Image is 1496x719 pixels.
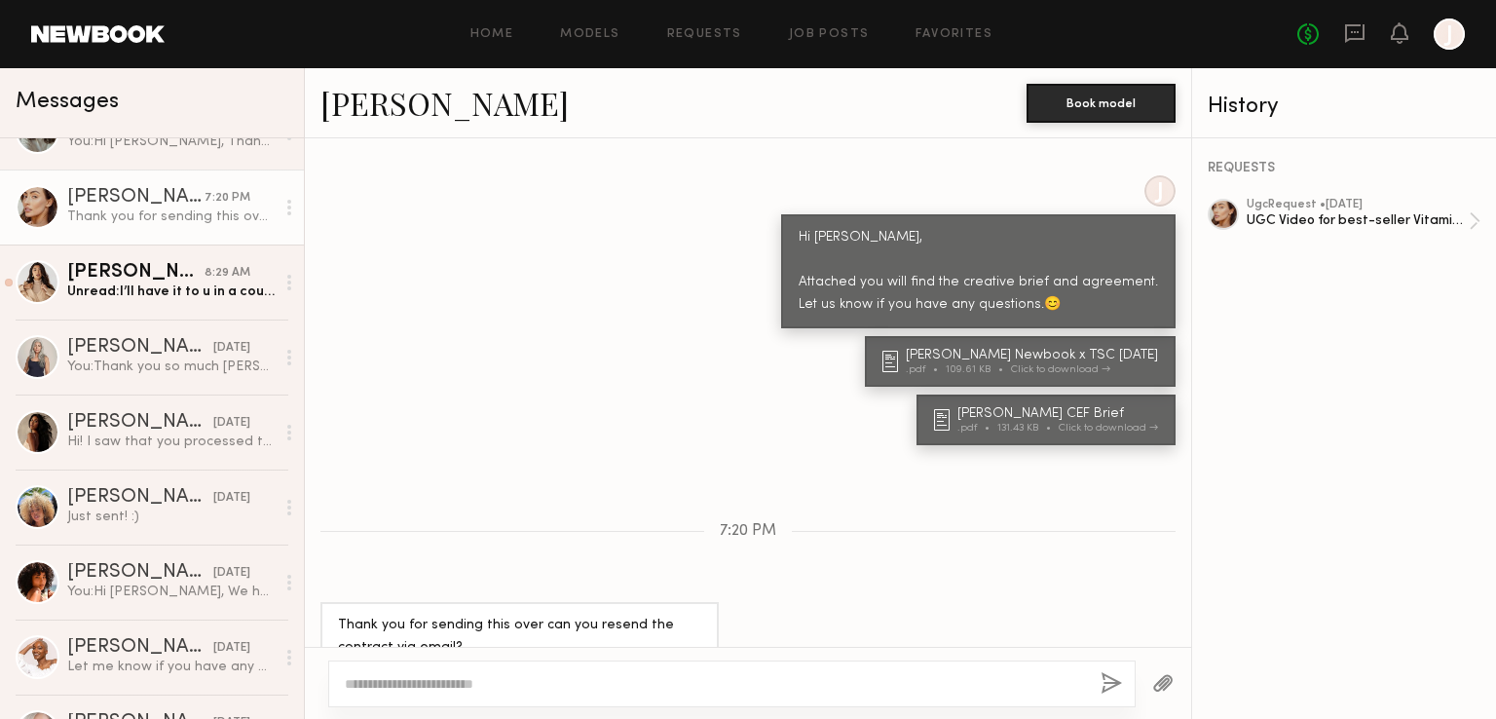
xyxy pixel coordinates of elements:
[1027,84,1176,123] button: Book model
[906,364,946,375] div: .pdf
[67,658,275,676] div: Let me know if you have any other questions/edits
[957,423,997,434] div: .pdf
[213,489,250,508] div: [DATE]
[213,639,250,658] div: [DATE]
[946,364,1011,375] div: 109.61 KB
[720,523,776,540] span: 7:20 PM
[997,423,1059,434] div: 131.43 KB
[67,358,275,376] div: You: Thank you so much [PERSON_NAME]!
[16,91,119,113] span: Messages
[906,349,1164,362] div: [PERSON_NAME] Newbook x TSC [DATE]
[470,28,514,41] a: Home
[799,227,1158,317] div: Hi [PERSON_NAME], Attached you will find the creative brief and agreement. Let us know if you hav...
[667,28,742,41] a: Requests
[205,189,250,208] div: 7:20 PM
[67,132,275,151] div: You: Hi [PERSON_NAME], Thanks for sending over the contract! To clarify, this is what the project...
[67,563,213,583] div: [PERSON_NAME]
[957,407,1164,421] div: [PERSON_NAME] CEF Brief
[205,264,250,283] div: 8:29 AM
[213,564,250,583] div: [DATE]
[1247,211,1469,230] div: UGC Video for best-seller Vitamin C
[67,283,275,301] div: Unread: I’ll have it to u in a couple days!
[67,508,275,526] div: Just sent! :)
[916,28,992,41] a: Favorites
[67,433,275,451] div: Hi! I saw that you processed the payment. I was wondering if you guys added the $50 that we agreed?
[213,339,250,358] div: [DATE]
[67,488,213,508] div: [PERSON_NAME]
[1027,94,1176,110] a: Book model
[882,349,1164,375] a: [PERSON_NAME] Newbook x TSC [DATE].pdf109.61 KBClick to download
[934,407,1164,434] a: [PERSON_NAME] CEF Brief.pdf131.43 KBClick to download
[67,413,213,433] div: [PERSON_NAME]
[67,188,205,208] div: [PERSON_NAME]
[320,82,569,124] a: [PERSON_NAME]
[1059,423,1158,434] div: Click to download
[67,208,275,226] div: Thank you for sending this over can you resend the contract via email? I’m unable to download it ...
[1247,199,1480,244] a: ugcRequest •[DATE]UGC Video for best-seller Vitamin C
[1434,19,1465,50] a: J
[67,638,213,658] div: [PERSON_NAME]
[338,615,701,682] div: Thank you for sending this over can you resend the contract via email? I’m unable to download it ...
[67,338,213,358] div: [PERSON_NAME]
[1208,162,1480,175] div: REQUESTS
[1208,95,1480,118] div: History
[1247,199,1469,211] div: ugc Request • [DATE]
[560,28,619,41] a: Models
[213,414,250,433] div: [DATE]
[1011,364,1110,375] div: Click to download
[789,28,870,41] a: Job Posts
[67,583,275,601] div: You: Hi [PERSON_NAME], We have received it! We'll get back to you via email.
[67,263,205,283] div: [PERSON_NAME]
